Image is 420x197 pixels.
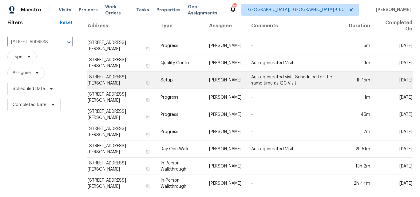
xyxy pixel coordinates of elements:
td: 1m [344,89,375,106]
td: Progress [156,106,204,123]
td: [STREET_ADDRESS][PERSON_NAME] [87,89,155,106]
td: Progress [156,123,204,140]
span: Tasks [136,8,149,12]
th: Duration [344,15,375,37]
th: Assignee [204,15,246,37]
td: - [246,37,344,54]
td: [DATE] [375,72,413,89]
span: [GEOGRAPHIC_DATA], [GEOGRAPHIC_DATA] + 60 [247,7,345,13]
td: [STREET_ADDRESS][PERSON_NAME] [87,175,155,192]
td: - [246,89,344,106]
td: [DATE] [375,54,413,72]
button: Copy Address [145,183,151,189]
span: Work Orders [105,4,129,16]
button: Copy Address [145,46,151,51]
td: [DATE] [375,158,413,175]
td: Quality Control [156,54,204,72]
td: [DATE] [375,123,413,140]
td: [STREET_ADDRESS][PERSON_NAME] [87,123,155,140]
td: [PERSON_NAME] [204,54,246,72]
td: [DATE] [375,89,413,106]
h1: Filters [7,20,60,26]
span: Maestro [21,7,41,13]
button: Copy Address [145,63,151,69]
td: Progress [156,37,204,54]
button: Copy Address [145,132,151,137]
span: Completed Date [13,102,46,108]
td: Auto-generated Visit [246,54,344,72]
th: Completed On [375,15,413,37]
td: 2h 44m [344,175,375,192]
td: 5m [344,37,375,54]
td: [PERSON_NAME] [204,106,246,123]
td: [STREET_ADDRESS][PERSON_NAME] [87,72,155,89]
td: 45m [344,106,375,123]
span: Assignee [13,70,31,76]
button: Copy Address [145,80,151,86]
td: [DATE] [375,175,413,192]
td: 2h 51m [344,140,375,158]
td: Auto-generated Visit [246,140,344,158]
td: Day One Walk [156,140,204,158]
td: [PERSON_NAME] [204,175,246,192]
td: [PERSON_NAME] [204,140,246,158]
td: Setup [156,72,204,89]
td: - [246,106,344,123]
button: Copy Address [145,149,151,155]
td: - [246,123,344,140]
td: [DATE] [375,106,413,123]
td: [PERSON_NAME] [204,89,246,106]
td: [STREET_ADDRESS][PERSON_NAME] [87,54,155,72]
span: Geo Assignments [188,4,222,16]
span: Projects [79,7,98,13]
span: Scheduled Date [13,86,45,92]
th: Address [87,15,155,37]
td: In-Person Walkthrough [156,175,204,192]
div: Reset [60,20,73,26]
button: Copy Address [145,166,151,172]
span: Properties [157,7,180,13]
input: Search for an address... [7,37,55,47]
td: [PERSON_NAME] [204,123,246,140]
div: 839 [232,4,237,10]
td: 1h 15m [344,72,375,89]
td: - [246,175,344,192]
td: 1m [344,54,375,72]
span: [PERSON_NAME] [374,7,411,13]
button: Copy Address [145,115,151,120]
td: - [246,158,344,175]
button: Copy Address [145,97,151,103]
th: Type [156,15,204,37]
td: [STREET_ADDRESS][PERSON_NAME] [87,140,155,158]
td: 13h 2m [344,158,375,175]
td: [PERSON_NAME] [204,158,246,175]
th: Comments [246,15,344,37]
td: [PERSON_NAME] [204,37,246,54]
td: [STREET_ADDRESS][PERSON_NAME] [87,106,155,123]
td: Auto-generated visit. Scheduled for the same time as QC Visit. [246,72,344,89]
td: Progress [156,89,204,106]
span: Type [13,54,22,60]
td: [STREET_ADDRESS][PERSON_NAME] [87,37,155,54]
span: Visits [59,7,71,13]
td: [PERSON_NAME] [204,72,246,89]
button: Open [65,38,73,47]
td: In-Person Walkthrough [156,158,204,175]
td: [STREET_ADDRESS][PERSON_NAME] [87,158,155,175]
td: 7m [344,123,375,140]
td: [DATE] [375,37,413,54]
td: [DATE] [375,140,413,158]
